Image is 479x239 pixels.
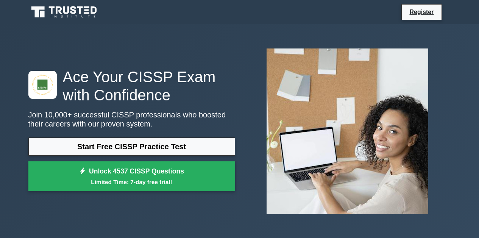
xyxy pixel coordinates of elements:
a: Start Free CISSP Practice Test [28,137,235,156]
small: Limited Time: 7-day free trial! [38,178,226,186]
p: Join 10,000+ successful CISSP professionals who boosted their careers with our proven system. [28,110,235,128]
h1: Ace Your CISSP Exam with Confidence [28,68,235,104]
a: Unlock 4537 CISSP QuestionsLimited Time: 7-day free trial! [28,161,235,192]
a: Register [405,7,438,17]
